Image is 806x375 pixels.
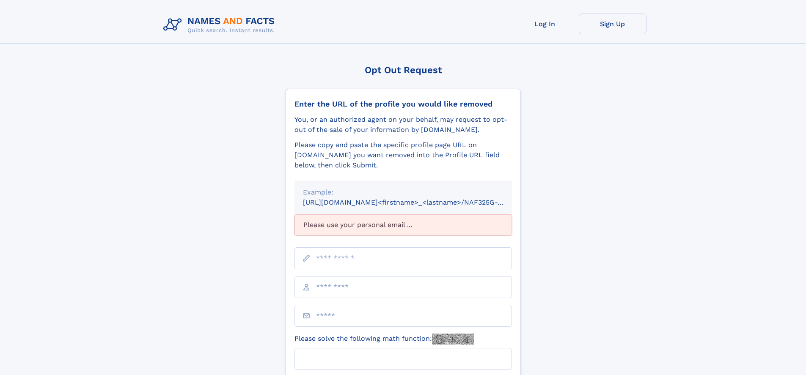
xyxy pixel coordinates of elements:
a: Sign Up [579,14,646,34]
label: Please solve the following math function: [294,334,474,345]
div: You, or an authorized agent on your behalf, may request to opt-out of the sale of your informatio... [294,115,512,135]
a: Log In [511,14,579,34]
div: Enter the URL of the profile you would like removed [294,99,512,109]
div: Please copy and paste the specific profile page URL on [DOMAIN_NAME] you want removed into the Pr... [294,140,512,170]
div: Opt Out Request [286,65,521,75]
img: Logo Names and Facts [160,14,282,36]
small: [URL][DOMAIN_NAME]<firstname>_<lastname>/NAF325G-xxxxxxxx [303,198,528,206]
div: Please use your personal email ... [294,214,512,235]
div: Example: [303,187,503,197]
